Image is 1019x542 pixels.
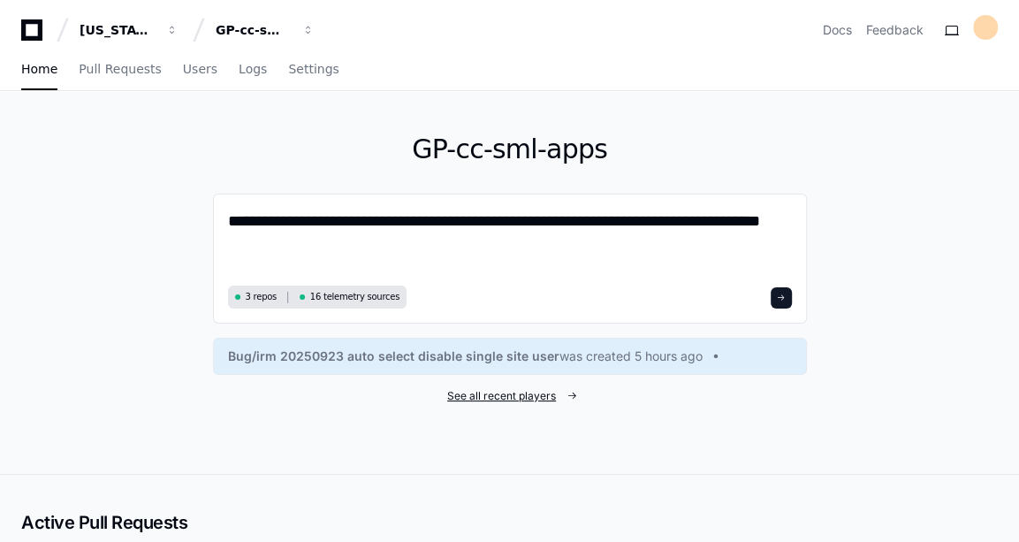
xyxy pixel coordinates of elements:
[209,14,322,46] button: GP-cc-sml-apps
[288,64,338,74] span: Settings
[216,21,292,39] div: GP-cc-sml-apps
[21,510,998,535] h2: Active Pull Requests
[866,21,924,39] button: Feedback
[239,50,267,90] a: Logs
[79,64,161,74] span: Pull Requests
[447,389,556,403] span: See all recent players
[21,64,57,74] span: Home
[213,134,807,165] h1: GP-cc-sml-apps
[228,347,792,365] a: Bug/irm 20250923 auto select disable single site userwas created 5 hours ago
[288,50,338,90] a: Settings
[72,14,186,46] button: [US_STATE] Pacific
[310,290,399,303] span: 16 telemetry sources
[559,347,703,365] span: was created 5 hours ago
[80,21,156,39] div: [US_STATE] Pacific
[246,290,278,303] span: 3 repos
[213,389,807,403] a: See all recent players
[823,21,852,39] a: Docs
[183,64,217,74] span: Users
[239,64,267,74] span: Logs
[228,347,559,365] span: Bug/irm 20250923 auto select disable single site user
[79,50,161,90] a: Pull Requests
[183,50,217,90] a: Users
[21,50,57,90] a: Home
